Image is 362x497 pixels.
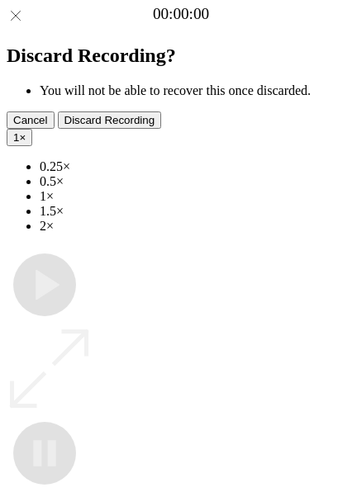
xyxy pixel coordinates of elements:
[7,111,55,129] button: Cancel
[58,111,162,129] button: Discard Recording
[40,219,355,234] li: 2×
[40,174,355,189] li: 0.5×
[40,204,355,219] li: 1.5×
[40,159,355,174] li: 0.25×
[40,189,355,204] li: 1×
[40,83,355,98] li: You will not be able to recover this once discarded.
[13,131,19,144] span: 1
[7,45,355,67] h2: Discard Recording?
[7,129,32,146] button: 1×
[153,5,209,23] a: 00:00:00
